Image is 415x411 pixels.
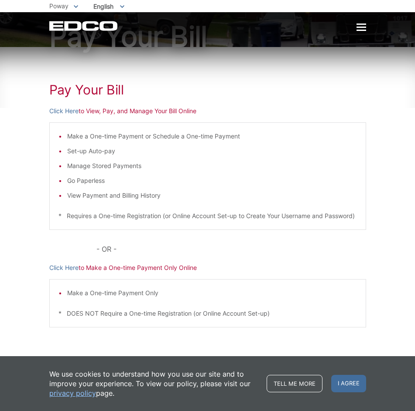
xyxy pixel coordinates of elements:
li: Manage Stored Payments [67,161,357,171]
h1: Pay Your Bill [49,82,366,98]
p: * Requires a One-time Registration (or Online Account Set-up to Create Your Username and Password) [58,211,357,221]
li: Set-up Auto-pay [67,146,357,156]
li: Go Paperless [67,176,357,185]
a: Click Here [49,106,79,116]
li: Make a One-time Payment Only [67,288,357,298]
h1: Pay Your Bill [49,23,366,51]
a: privacy policy [49,388,96,398]
p: - OR - [96,243,366,255]
li: Make a One-time Payment or Schedule a One-time Payment [67,131,357,141]
p: to Make a One-time Payment Only Online [49,263,366,273]
a: Click Here [49,263,79,273]
li: View Payment and Billing History [67,191,357,200]
p: to View, Pay, and Manage Your Bill Online [49,106,366,116]
p: * DOES NOT Require a One-time Registration (or Online Account Set-up) [58,309,357,318]
a: EDCD logo. Return to the homepage. [49,21,119,31]
p: We use cookies to understand how you use our site and to improve your experience. To view our pol... [49,369,258,398]
span: Poway [49,2,69,10]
